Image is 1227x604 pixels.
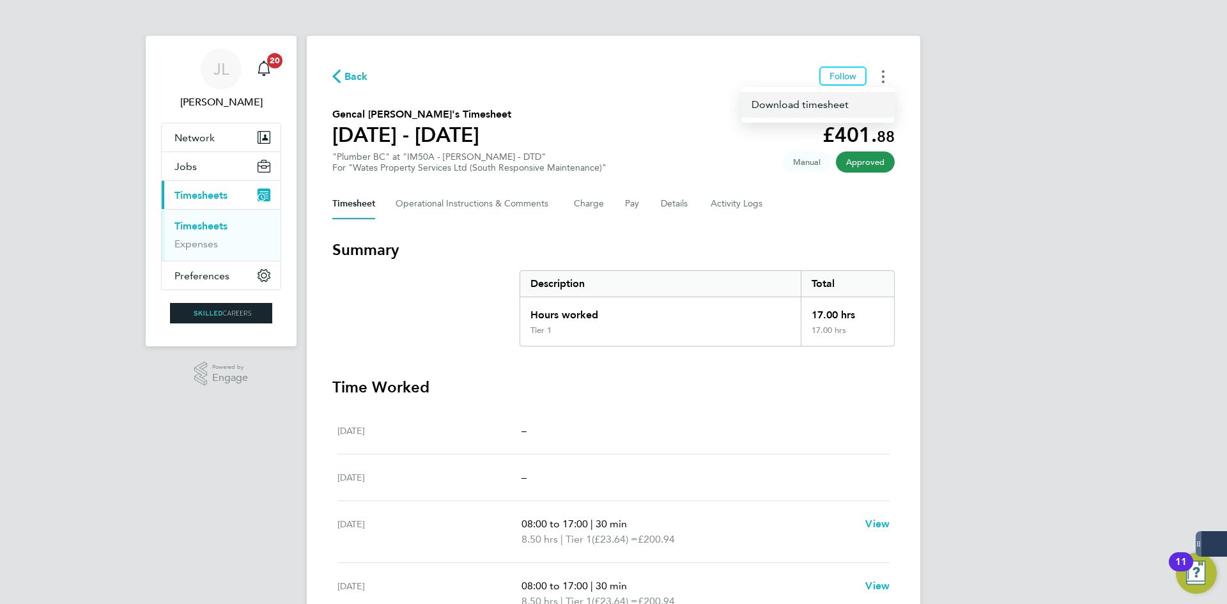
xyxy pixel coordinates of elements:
span: | [560,533,563,545]
span: Preferences [174,270,229,282]
span: JL [213,61,229,77]
button: Jobs [162,152,281,180]
span: 20 [267,53,282,68]
a: JL[PERSON_NAME] [161,49,281,110]
span: View [865,518,890,530]
button: Open Resource Center, 11 new notifications [1176,553,1217,594]
a: 20 [251,49,277,89]
a: Timesheets [174,220,228,232]
a: View [865,578,890,594]
span: This timesheet was manually created. [783,151,831,173]
button: Follow [819,66,867,86]
div: 17.00 hrs [801,297,894,325]
button: Details [661,189,690,219]
span: Back [344,69,368,84]
div: "Plumber BC" at "IM50A - [PERSON_NAME] - DTD" [332,151,606,173]
span: Powered by [212,362,248,373]
button: Preferences [162,261,281,290]
span: Jobs [174,160,197,173]
span: – [521,424,527,437]
h2: Gencal [PERSON_NAME]'s Timesheet [332,107,511,122]
button: Timesheets Menu [872,66,895,86]
span: Network [174,132,215,144]
button: Network [162,123,281,151]
app-decimal: £401. [822,123,895,147]
span: 08:00 to 17:00 [521,518,588,530]
span: 8.50 hrs [521,533,558,545]
span: £200.94 [638,533,675,545]
span: 88 [877,127,895,146]
span: This timesheet has been approved. [836,151,895,173]
span: 30 min [596,518,627,530]
div: Total [801,271,894,297]
span: – [521,471,527,483]
nav: Main navigation [146,36,297,346]
div: 11 [1175,562,1187,578]
div: [DATE] [337,516,521,547]
span: 30 min [596,580,627,592]
a: Go to home page [161,303,281,323]
span: (£23.64) = [592,533,638,545]
div: Hours worked [520,297,801,325]
span: | [590,580,593,592]
h3: Time Worked [332,377,895,398]
img: skilledcareers-logo-retina.png [170,303,272,323]
div: Timesheets [162,209,281,261]
button: Timesheet [332,189,375,219]
div: Summary [520,270,895,346]
span: | [590,518,593,530]
h3: Summary [332,240,895,260]
span: View [865,580,890,592]
a: View [865,516,890,532]
button: Pay [625,189,640,219]
button: Back [332,68,368,84]
button: Activity Logs [711,189,764,219]
div: For "Wates Property Services Ltd (South Responsive Maintenance)" [332,162,606,173]
span: Joe Laws [161,95,281,110]
h1: [DATE] - [DATE] [332,122,511,148]
button: Operational Instructions & Comments [396,189,553,219]
button: Timesheets [162,181,281,209]
div: [DATE] [337,470,521,485]
a: Expenses [174,238,218,250]
span: 08:00 to 17:00 [521,580,588,592]
a: Powered byEngage [194,362,249,386]
span: Engage [212,373,248,383]
span: Timesheets [174,189,228,201]
button: Charge [574,189,605,219]
div: Description [520,271,801,297]
span: Tier 1 [566,532,592,547]
a: Timesheets Menu [741,92,895,118]
div: [DATE] [337,423,521,438]
span: Follow [830,70,856,82]
div: Tier 1 [530,325,552,336]
div: 17.00 hrs [801,325,894,346]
